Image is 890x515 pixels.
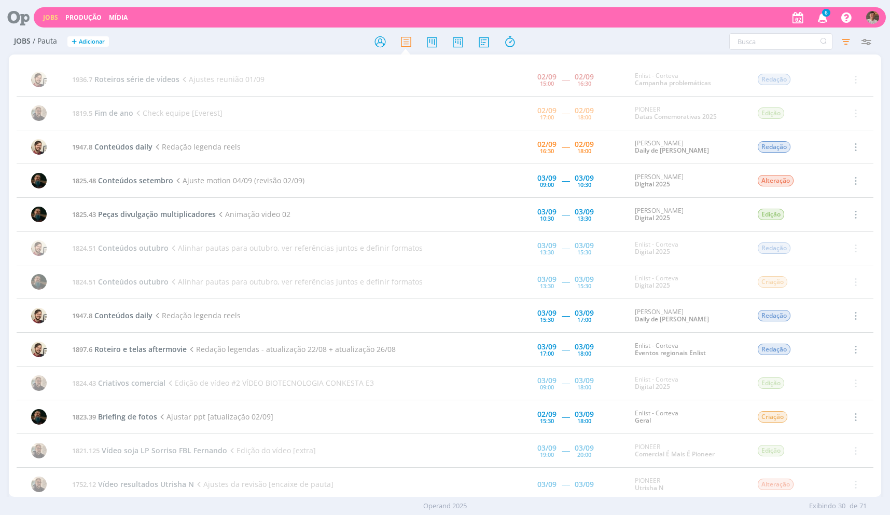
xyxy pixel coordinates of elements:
[62,13,105,22] button: Produção
[562,310,569,320] span: -----
[72,142,92,152] span: 1947.8
[635,247,670,256] a: Digital 2025
[102,445,227,455] span: Vídeo soja LP Sorriso FBL Fernando
[562,108,569,118] span: -----
[14,37,31,46] span: Jobs
[540,418,554,424] div: 15:30
[577,148,591,154] div: 18:00
[31,139,47,155] img: G
[758,107,784,119] span: Edição
[72,412,96,422] span: 1823.39
[635,180,670,188] a: Digital 2025
[31,72,47,87] img: G
[562,344,569,354] span: -----
[72,142,152,152] a: 1947.8Conteúdos daily
[577,249,591,255] div: 15:30
[40,13,61,22] button: Jobs
[758,344,790,355] span: Redação
[216,209,290,219] span: Animação video 02
[758,479,794,490] span: Alteração
[31,274,47,290] img: M
[72,176,96,185] span: 1825.48
[540,317,554,322] div: 15:30
[540,350,554,356] div: 17:00
[72,480,96,489] span: 1752.12
[72,74,179,84] a: 1936.7Roteiros série de vídeos
[575,481,594,488] div: 03/09
[109,13,128,22] a: Mídia
[537,377,557,384] div: 03/09
[575,107,594,114] div: 02/09
[635,315,709,323] a: Daily de [PERSON_NAME]
[577,182,591,187] div: 10:30
[31,409,47,425] img: M
[577,114,591,120] div: 18:00
[72,445,227,455] a: 1821.125Vídeo soja LP Sorriso FBL Fernando
[152,310,241,320] span: Redação legenda reels
[635,241,742,256] div: Enlist - Corteva
[72,243,96,253] span: 1824.51
[31,342,47,357] img: G
[575,208,594,215] div: 03/09
[635,112,717,121] a: Datas Comemorativas 2025
[758,310,790,321] span: Redação
[577,418,591,424] div: 18:00
[94,108,133,118] span: Fim de ano
[72,75,92,84] span: 1936.7
[635,308,742,323] div: [PERSON_NAME]
[72,243,169,253] a: 1824.51Conteúdos outubro
[811,8,832,27] button: 6
[575,242,594,249] div: 03/09
[72,175,173,185] a: 1825.48Conteúdos setembro
[809,501,836,511] span: Exibindo
[537,208,557,215] div: 03/09
[635,443,742,458] div: PIONEER
[72,412,157,422] a: 1823.39Briefing de fotos
[575,309,594,317] div: 03/09
[540,215,554,221] div: 10:30
[72,310,152,320] a: 1947.8Conteúdos daily
[758,141,790,153] span: Redação
[575,444,594,452] div: 03/09
[562,378,569,388] span: -----
[79,38,105,45] span: Adicionar
[575,276,594,283] div: 03/09
[537,276,557,283] div: 03/09
[72,446,100,455] span: 1821.125
[635,213,670,222] a: Digital 2025
[577,350,591,356] div: 18:00
[31,240,47,256] img: G
[575,141,594,148] div: 02/09
[94,74,179,84] span: Roteiros série de vídeos
[98,412,157,422] span: Briefing de fotos
[758,411,787,423] span: Criação
[33,37,57,46] span: / Pauta
[152,142,241,152] span: Redação legenda reels
[98,209,216,219] span: Peças divulgação multiplicadores
[866,8,880,26] button: T
[169,243,423,253] span: Alinhar pautas para outubro, ver referências juntos e definir formatos
[540,384,554,390] div: 09:00
[758,175,794,186] span: Alteração
[540,114,554,120] div: 17:00
[577,317,591,322] div: 17:00
[31,443,47,458] img: R
[72,277,169,287] a: 1824.51Conteúdos outubro
[72,109,92,118] span: 1819.5
[72,108,133,118] a: 1819.5Fim de ano
[169,277,423,287] span: Alinhar pautas para outubro, ver referências juntos e definir formatos
[758,276,787,288] span: Criação
[577,80,591,86] div: 16:30
[194,479,333,489] span: Ajustes da revisão [encaixe de pauta]
[635,477,742,492] div: PIONEER
[173,175,304,185] span: Ajuste motion 04/09 (revisão 02/09)
[635,410,742,425] div: Enlist - Corteva
[575,73,594,80] div: 02/09
[72,479,194,489] a: 1752.12Vídeo resultados Utrisha N
[133,108,223,118] span: Check equipe [Everest]
[31,105,47,121] img: R
[98,479,194,489] span: Vídeo resultados Utrisha N
[540,452,554,457] div: 19:00
[540,148,554,154] div: 16:30
[537,411,557,418] div: 02/09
